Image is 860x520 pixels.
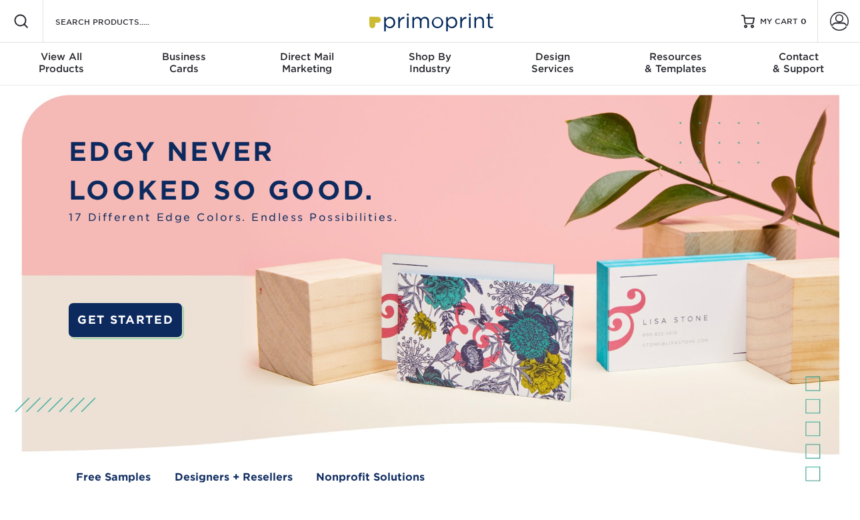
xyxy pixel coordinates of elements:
[316,469,425,485] a: Nonprofit Solutions
[69,132,398,171] p: EDGY NEVER
[737,43,860,85] a: Contact& Support
[737,51,860,63] span: Contact
[76,469,151,485] a: Free Samples
[69,303,182,337] a: GET STARTED
[614,43,737,85] a: Resources& Templates
[491,51,614,63] span: Design
[801,17,807,26] span: 0
[614,51,737,63] span: Resources
[491,43,614,85] a: DesignServices
[491,51,614,75] div: Services
[737,51,860,75] div: & Support
[246,51,369,75] div: Marketing
[54,13,184,29] input: SEARCH PRODUCTS.....
[175,469,293,485] a: Designers + Resellers
[369,51,491,63] span: Shop By
[246,51,369,63] span: Direct Mail
[69,210,398,225] span: 17 Different Edge Colors. Endless Possibilities.
[123,51,245,63] span: Business
[369,43,491,85] a: Shop ByIndustry
[760,16,798,27] span: MY CART
[123,43,245,85] a: BusinessCards
[614,51,737,75] div: & Templates
[369,51,491,75] div: Industry
[69,171,398,210] p: LOOKED SO GOOD.
[123,51,245,75] div: Cards
[363,7,497,35] img: Primoprint
[246,43,369,85] a: Direct MailMarketing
